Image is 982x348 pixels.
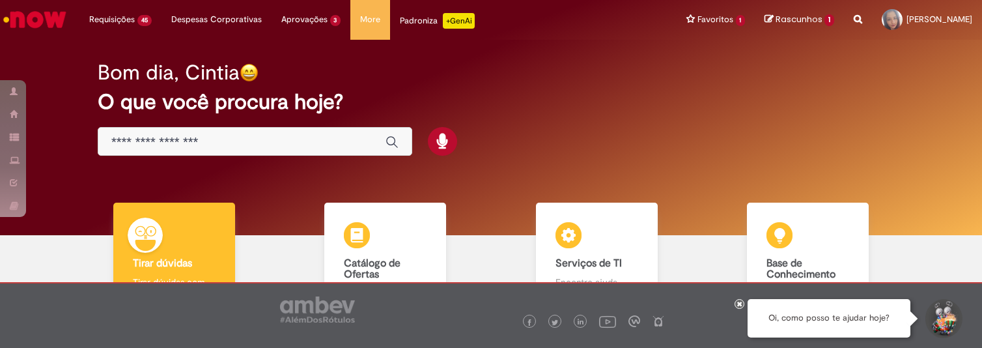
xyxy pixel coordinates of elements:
img: logo_footer_facebook.png [526,319,533,326]
b: Serviços de TI [555,257,622,270]
img: logo_footer_linkedin.png [578,319,584,326]
span: [PERSON_NAME] [906,14,972,25]
img: ServiceNow [1,7,68,33]
a: Tirar dúvidas Tirar dúvidas com Lupi Assist e Gen Ai [68,203,280,326]
span: More [360,13,380,26]
img: logo_footer_youtube.png [599,313,616,330]
p: +GenAi [443,13,475,29]
a: Serviços de TI Encontre ajuda [491,203,703,326]
div: Oi, como posso te ajudar hoje? [748,299,910,338]
b: Tirar dúvidas [133,257,192,270]
span: 1 [736,15,746,26]
img: logo_footer_naosei.png [652,315,664,327]
span: Despesas Corporativas [171,13,262,26]
b: Base de Conhecimento [766,257,835,282]
span: 3 [330,15,341,26]
span: 45 [137,15,152,26]
img: logo_footer_workplace.png [628,315,640,327]
b: Catálogo de Ofertas [344,257,400,282]
p: Tirar dúvidas com Lupi Assist e Gen Ai [133,276,216,302]
span: Favoritos [697,13,733,26]
img: logo_footer_twitter.png [552,319,558,326]
div: Padroniza [400,13,475,29]
a: Rascunhos [765,14,834,26]
span: Requisições [89,13,135,26]
h2: O que você procura hoje? [98,91,884,113]
img: happy-face.png [240,63,259,82]
img: logo_footer_ambev_rotulo_gray.png [280,297,355,323]
span: Aprovações [281,13,328,26]
a: Base de Conhecimento Consulte e aprenda [703,203,914,326]
span: Rascunhos [776,13,822,25]
span: 1 [824,14,834,26]
p: Encontre ajuda [555,276,638,289]
h2: Bom dia, Cintia [98,61,240,84]
a: Catálogo de Ofertas Abra uma solicitação [280,203,492,326]
button: Iniciar Conversa de Suporte [923,299,962,338]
